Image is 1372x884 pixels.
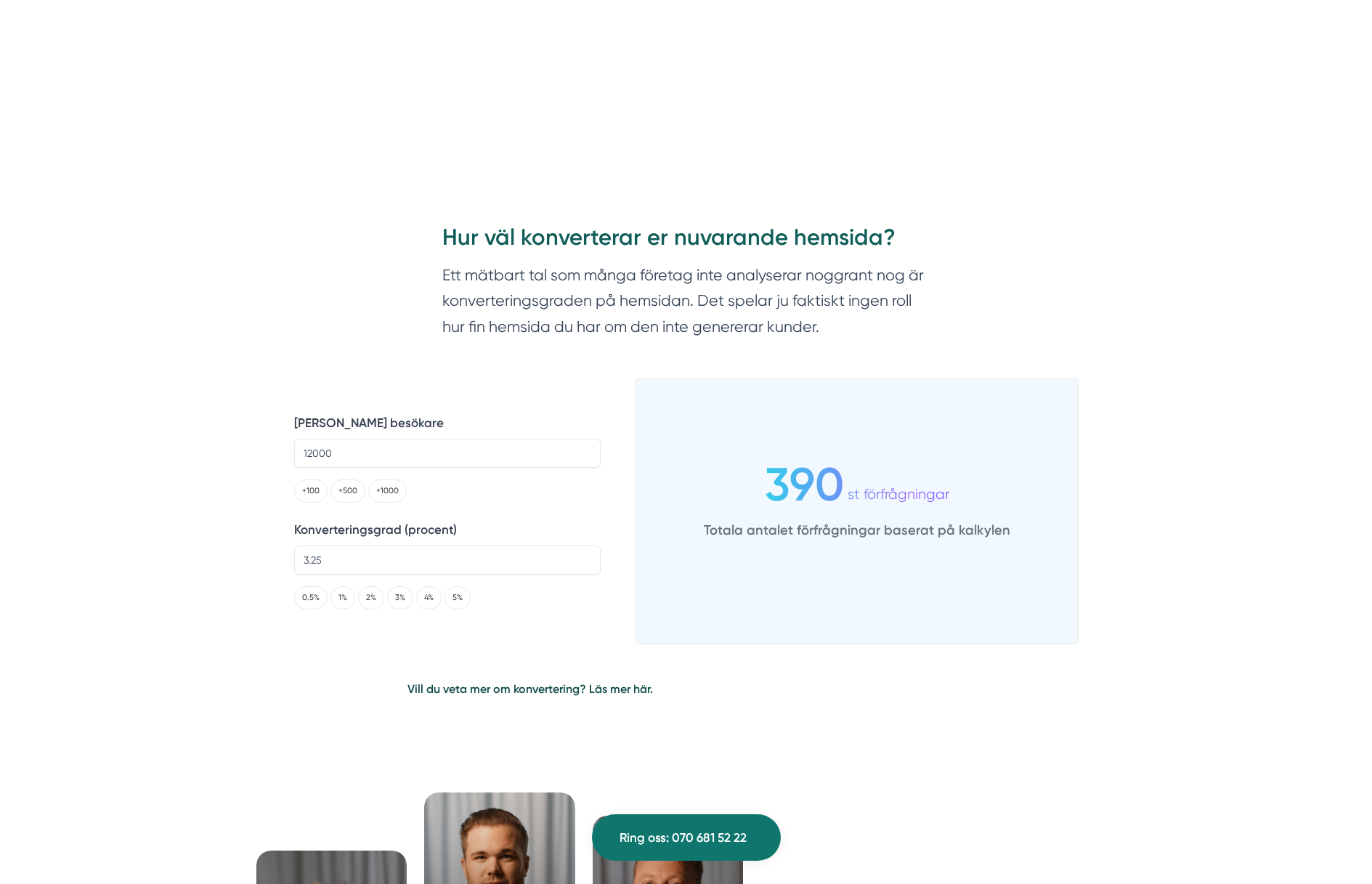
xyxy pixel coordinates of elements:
[844,466,949,505] div: st förfrågningar
[442,222,930,262] h2: Hur väl konverterar er nuvarande hemsida?
[330,586,355,609] button: 1%
[330,479,365,502] button: +500
[620,828,747,848] span: Ring oss: 070 681 52 22
[445,586,471,609] button: 5%
[407,682,653,696] a: Vill du veta mer om konvertering? Läs mer här.
[765,476,844,494] span: 390
[358,586,384,609] button: 2%
[704,514,1010,542] p: Totala antalet förfrågningar baserat på kalkylen
[368,479,407,502] button: +1000
[592,814,781,861] a: Ring oss: 070 681 52 22
[294,520,601,540] label: Konverteringsgrad (procent)
[416,586,442,609] button: 4%
[294,413,601,433] label: [PERSON_NAME] besökare
[294,586,328,609] button: 0.5%
[387,586,413,609] button: 3%
[294,479,328,502] button: +100
[442,262,930,346] section: Ett mätbart tal som många företag inte analyserar noggrant nog är konverteringsgraden på hemsidan...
